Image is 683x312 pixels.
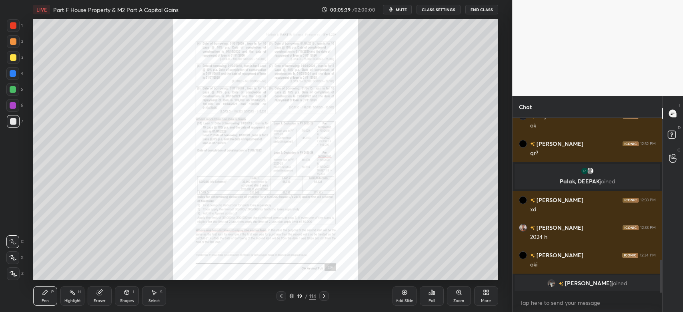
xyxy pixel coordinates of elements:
div: 114 [309,292,316,300]
div: P [51,290,54,294]
p: G [677,147,681,153]
img: 78d276a1fe3145d5acf4ec177bd2800b.39264937_3 [581,167,589,175]
span: mute [396,7,407,12]
span: [PERSON_NAME] [565,280,612,286]
div: Eraser [94,299,106,303]
h6: [PERSON_NAME] [535,139,583,148]
img: iconic-dark.1390631f.png [622,253,638,258]
img: 62926b773acf452eba01c796c3415993.jpg [519,251,527,259]
div: X [6,251,24,264]
div: 12:34 PM [640,253,656,258]
p: Chat [513,96,538,117]
div: 12:32 PM [640,141,656,146]
div: C [6,235,24,248]
img: no-rating-badge.077c3623.svg [530,142,535,146]
div: 12:33 PM [640,225,656,230]
div: 2024 h [530,233,656,241]
div: 4 [6,67,23,80]
h6: [PERSON_NAME] [535,223,583,232]
span: joined [612,280,627,286]
div: Z [7,267,24,280]
div: L [133,290,135,294]
div: Add Slide [396,299,413,303]
div: 12:33 PM [640,198,656,203]
button: CLASS SETTINGS [417,5,461,14]
img: iconic-dark.1390631f.png [623,141,639,146]
div: grid [513,118,662,293]
div: Pen [42,299,49,303]
img: no-rating-badge.077c3623.svg [559,282,563,286]
div: LIVE [33,5,50,14]
div: oki [530,261,656,269]
img: 203c43b0f2e941f2b0b8bb3796637127.jpg [547,279,555,287]
div: Shapes [120,299,134,303]
div: Poll [429,299,435,303]
div: 7 [7,115,23,128]
p: Palak, DEEPAK [519,178,655,185]
img: no-rating-badge.077c3623.svg [530,226,535,230]
div: Zoom [453,299,464,303]
button: mute [383,5,412,14]
div: / [305,294,308,298]
div: Select [148,299,160,303]
img: 3 [519,224,527,232]
div: More [481,299,491,303]
button: End Class [465,5,498,14]
img: 62926b773acf452eba01c796c3415993.jpg [519,196,527,204]
img: iconic-dark.1390631f.png [623,225,639,230]
div: S [160,290,162,294]
img: default.png [586,167,594,175]
span: joined [600,177,615,185]
h6: [PERSON_NAME] [535,196,583,204]
div: ok [530,122,656,130]
img: iconic-dark.1390631f.png [623,198,639,203]
img: no-rating-badge.077c3623.svg [530,253,535,258]
img: no-rating-badge.077c3623.svg [530,198,535,203]
div: 1 [7,19,23,32]
h6: [PERSON_NAME] [535,251,583,259]
div: 5 [6,83,23,96]
h4: Part F House Property & M2 Part A Capital Gains [53,6,178,14]
div: 19 [296,294,304,298]
img: 62926b773acf452eba01c796c3415993.jpg [519,140,527,148]
div: 2 [7,35,23,48]
div: qr? [530,149,656,157]
div: H [78,290,81,294]
div: 6 [6,99,23,112]
div: Highlight [64,299,81,303]
div: xd [530,206,656,214]
p: T [678,102,681,108]
div: 3 [7,51,23,64]
p: D [678,125,681,131]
